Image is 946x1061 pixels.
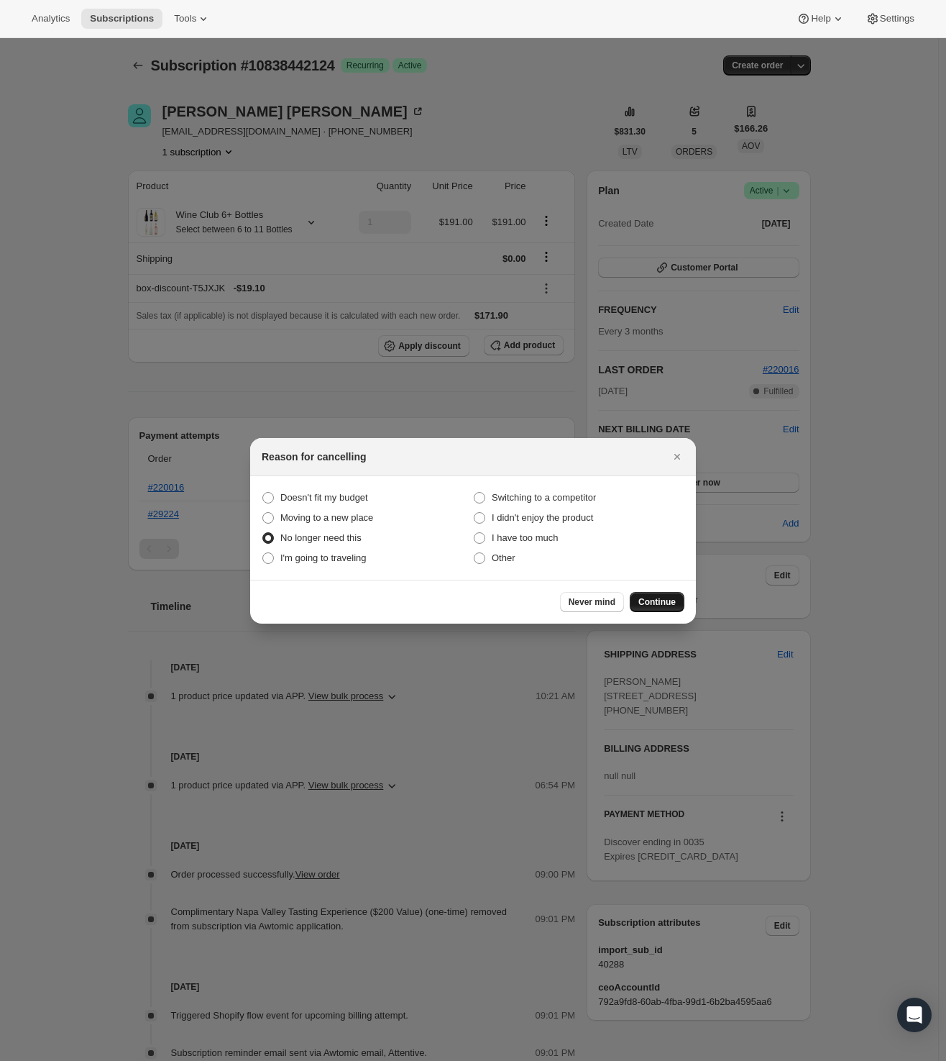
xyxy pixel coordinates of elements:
[492,552,515,563] span: Other
[560,592,624,612] button: Never mind
[880,13,914,24] span: Settings
[280,512,373,523] span: Moving to a new place
[174,13,196,24] span: Tools
[630,592,684,612] button: Continue
[811,13,830,24] span: Help
[492,532,559,543] span: I have too much
[280,552,367,563] span: I'm going to traveling
[280,532,362,543] span: No longer need this
[638,596,676,608] span: Continue
[492,492,596,503] span: Switching to a competitor
[81,9,162,29] button: Subscriptions
[569,596,615,608] span: Never mind
[165,9,219,29] button: Tools
[897,998,932,1032] div: Open Intercom Messenger
[23,9,78,29] button: Analytics
[667,447,687,467] button: Close
[857,9,923,29] button: Settings
[90,13,154,24] span: Subscriptions
[262,450,366,464] h2: Reason for cancelling
[280,492,368,503] span: Doesn't fit my budget
[32,13,70,24] span: Analytics
[788,9,853,29] button: Help
[492,512,593,523] span: I didn't enjoy the product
